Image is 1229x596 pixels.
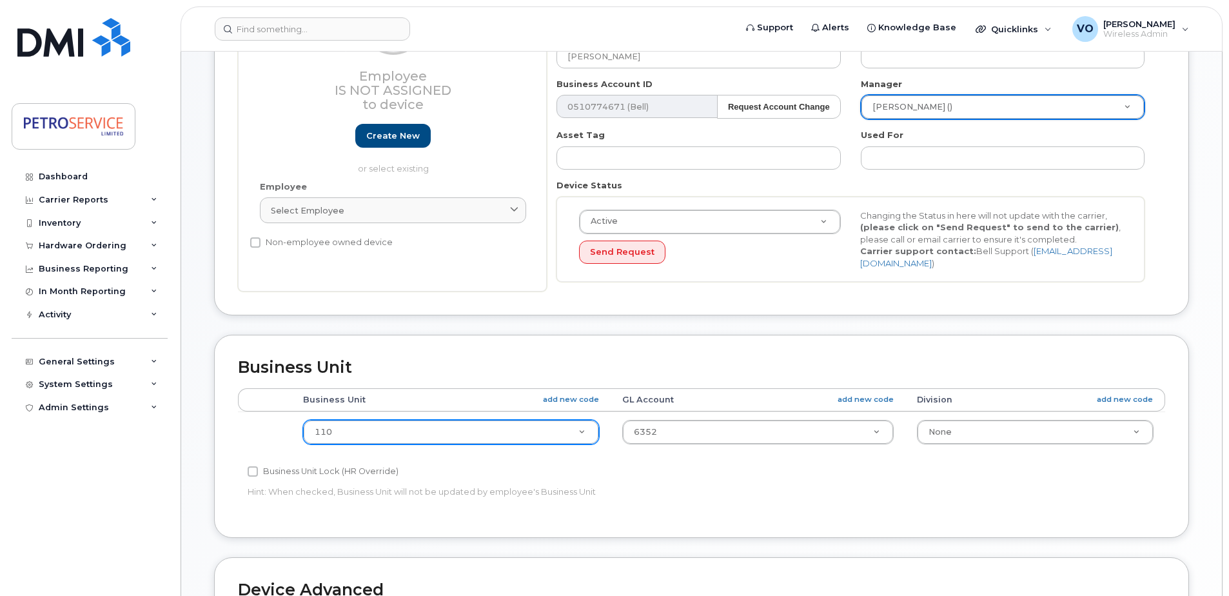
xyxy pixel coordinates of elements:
label: Device Status [556,179,622,192]
span: [PERSON_NAME] () [865,101,952,113]
span: None [929,427,952,437]
span: Wireless Admin [1103,29,1175,39]
th: GL Account [611,388,905,412]
label: Employee [260,181,307,193]
a: 6352 [623,421,893,444]
strong: (please click on "Send Request" to send to the carrier) [860,222,1119,232]
a: Alerts [802,15,858,41]
label: Business Unit Lock (HR Override) [248,464,398,479]
input: Non-employee owned device [250,237,261,248]
a: Active [580,210,840,233]
label: Manager [861,78,902,90]
span: [PERSON_NAME] [1103,19,1175,29]
strong: Request Account Change [728,102,830,112]
h2: Business Unit [238,359,1165,377]
label: Used For [861,129,903,141]
div: Changing the Status in here will not update with the carrier, , please call or email carrier to e... [850,210,1132,270]
div: Vasylyeva, Olena [1063,16,1198,42]
input: Find something... [215,17,410,41]
a: Support [737,15,802,41]
a: add new code [543,394,599,405]
span: Select employee [271,204,344,217]
strong: Carrier support contact: [860,246,976,256]
th: Division [905,388,1165,412]
span: Support [757,21,793,34]
span: to device [362,97,424,112]
button: Send Request [579,241,665,264]
a: add new code [838,394,894,405]
p: Hint: When checked, Business Unit will not be updated by employee's Business Unit [248,486,846,498]
a: Select employee [260,197,526,223]
span: Is not assigned [335,83,451,98]
a: [EMAIL_ADDRESS][DOMAIN_NAME] [860,246,1112,268]
span: Knowledge Base [878,21,956,34]
span: Alerts [822,21,849,34]
span: Quicklinks [991,24,1038,34]
span: VO [1077,21,1094,37]
div: Quicklinks [967,16,1061,42]
a: Knowledge Base [858,15,965,41]
a: None [918,421,1153,444]
input: Business Unit Lock (HR Override) [248,466,258,477]
label: Business Account ID [556,78,653,90]
a: Create new [355,124,431,148]
button: Request Account Change [717,95,841,119]
span: 110 [315,427,332,437]
a: 110 [304,421,598,444]
p: or select existing [260,163,526,175]
th: Business Unit [291,388,611,412]
label: Asset Tag [556,129,605,141]
a: add new code [1097,394,1153,405]
h3: Employee [260,69,526,112]
span: Active [583,215,618,227]
span: 6352 [634,427,657,437]
label: Non-employee owned device [250,235,393,250]
a: [PERSON_NAME] () [861,95,1144,119]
